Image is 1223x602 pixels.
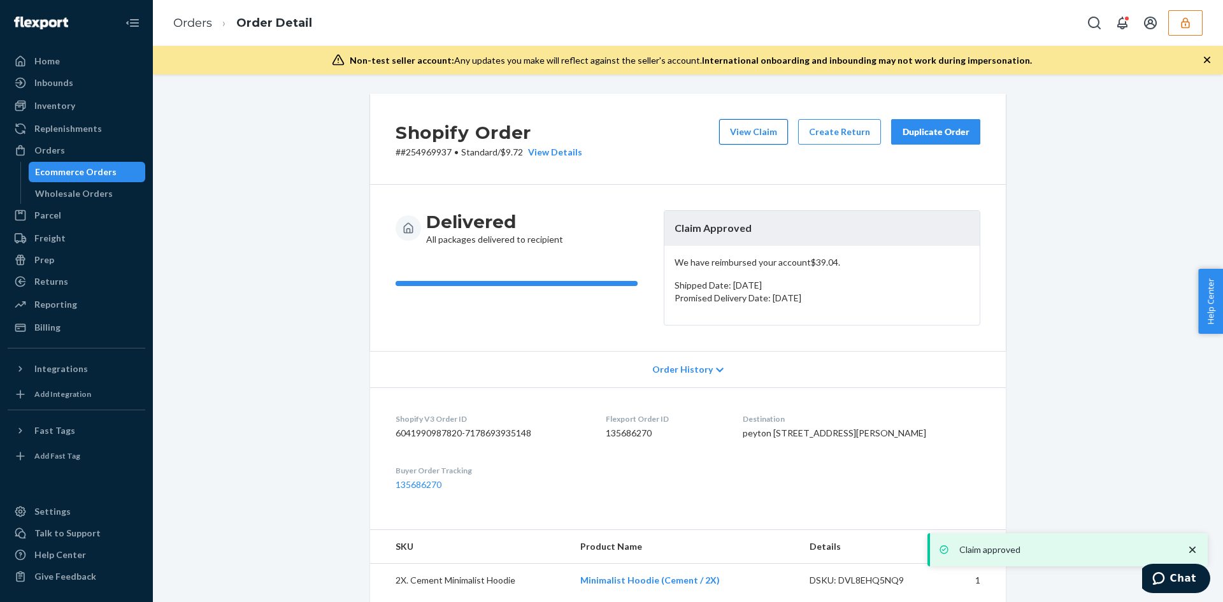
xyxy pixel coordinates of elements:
[959,543,1173,556] p: Claim approved
[8,420,145,441] button: Fast Tags
[675,256,969,269] p: We have reimbursed your account $39.04 .
[396,427,585,440] dd: 6041990987820-7178693935148
[570,530,799,564] th: Product Name
[891,119,980,145] button: Duplicate Order
[34,122,102,135] div: Replenishments
[396,413,585,424] dt: Shopify V3 Order ID
[163,4,322,42] ol: breadcrumbs
[1142,564,1210,596] iframe: Opens a widget where you can chat to one of our agents
[8,317,145,338] a: Billing
[702,55,1032,66] span: International onboarding and inbounding may not work during impersonation.
[34,254,54,266] div: Prep
[8,73,145,93] a: Inbounds
[461,147,497,157] span: Standard
[34,548,86,561] div: Help Center
[580,575,720,585] a: Minimalist Hoodie (Cement / 2X)
[426,210,563,246] div: All packages delivered to recipient
[1110,10,1135,36] button: Open notifications
[34,424,75,437] div: Fast Tags
[14,17,68,29] img: Flexport logo
[454,147,459,157] span: •
[34,570,96,583] div: Give Feedback
[34,144,65,157] div: Orders
[8,545,145,565] a: Help Center
[1186,543,1199,556] svg: close toast
[350,54,1032,67] div: Any updates you make will reflect against the seller's account.
[743,427,926,438] span: peyton [STREET_ADDRESS][PERSON_NAME]
[34,321,61,334] div: Billing
[8,228,145,248] a: Freight
[8,446,145,466] a: Add Fast Tag
[799,530,940,564] th: Details
[1138,10,1163,36] button: Open account menu
[34,505,71,518] div: Settings
[606,427,723,440] dd: 135686270
[1082,10,1107,36] button: Open Search Box
[34,527,101,540] div: Talk to Support
[606,413,723,424] dt: Flexport Order ID
[34,99,75,112] div: Inventory
[743,413,980,424] dt: Destination
[34,55,60,68] div: Home
[8,140,145,161] a: Orders
[35,166,117,178] div: Ecommerce Orders
[34,298,77,311] div: Reporting
[675,292,969,305] p: Promised Delivery Date: [DATE]
[34,232,66,245] div: Freight
[652,363,713,376] span: Order History
[8,51,145,71] a: Home
[120,10,145,36] button: Close Navigation
[34,275,68,288] div: Returns
[8,118,145,139] a: Replenishments
[396,119,582,146] h2: Shopify Order
[35,187,113,200] div: Wholesale Orders
[8,501,145,522] a: Settings
[34,209,61,222] div: Parcel
[523,146,582,159] button: View Details
[8,523,145,543] button: Talk to Support
[396,465,585,476] dt: Buyer Order Tracking
[370,564,570,598] td: 2X. Cement Minimalist Hoodie
[664,211,980,246] header: Claim Approved
[34,389,91,399] div: Add Integration
[8,294,145,315] a: Reporting
[939,564,1006,598] td: 1
[8,359,145,379] button: Integrations
[396,479,441,490] a: 135686270
[8,384,145,405] a: Add Integration
[8,205,145,226] a: Parcel
[810,574,929,587] div: DSKU: DVL8EHQ5NQ9
[1198,269,1223,334] button: Help Center
[8,250,145,270] a: Prep
[8,96,145,116] a: Inventory
[798,119,881,145] button: Create Return
[719,119,788,145] button: View Claim
[350,55,454,66] span: Non-test seller account:
[426,210,563,233] h3: Delivered
[34,450,80,461] div: Add Fast Tag
[29,162,146,182] a: Ecommerce Orders
[396,146,582,159] p: # #254969937 / $9.72
[29,183,146,204] a: Wholesale Orders
[34,76,73,89] div: Inbounds
[370,530,570,564] th: SKU
[236,16,312,30] a: Order Detail
[8,566,145,587] button: Give Feedback
[34,362,88,375] div: Integrations
[939,530,1006,564] th: Qty
[902,125,969,138] div: Duplicate Order
[8,271,145,292] a: Returns
[675,279,969,292] p: Shipped Date: [DATE]
[173,16,212,30] a: Orders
